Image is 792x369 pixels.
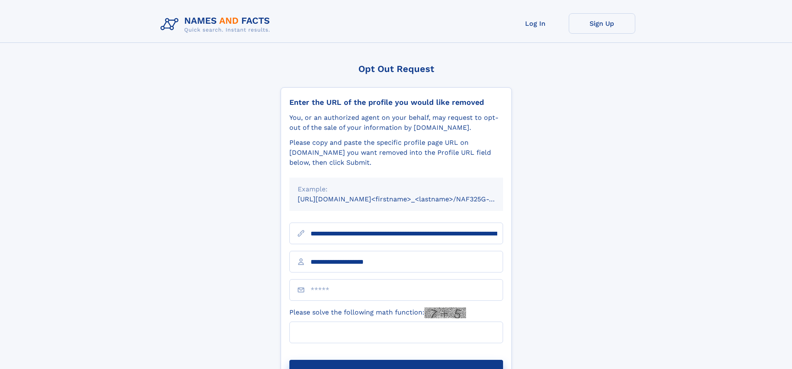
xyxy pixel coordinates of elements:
[289,98,503,107] div: Enter the URL of the profile you would like removed
[289,113,503,133] div: You, or an authorized agent on your behalf, may request to opt-out of the sale of your informatio...
[157,13,277,36] img: Logo Names and Facts
[298,195,519,203] small: [URL][DOMAIN_NAME]<firstname>_<lastname>/NAF325G-xxxxxxxx
[289,138,503,168] div: Please copy and paste the specific profile page URL on [DOMAIN_NAME] you want removed into the Pr...
[569,13,635,34] a: Sign Up
[502,13,569,34] a: Log In
[289,307,466,318] label: Please solve the following math function:
[281,64,512,74] div: Opt Out Request
[298,184,495,194] div: Example:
